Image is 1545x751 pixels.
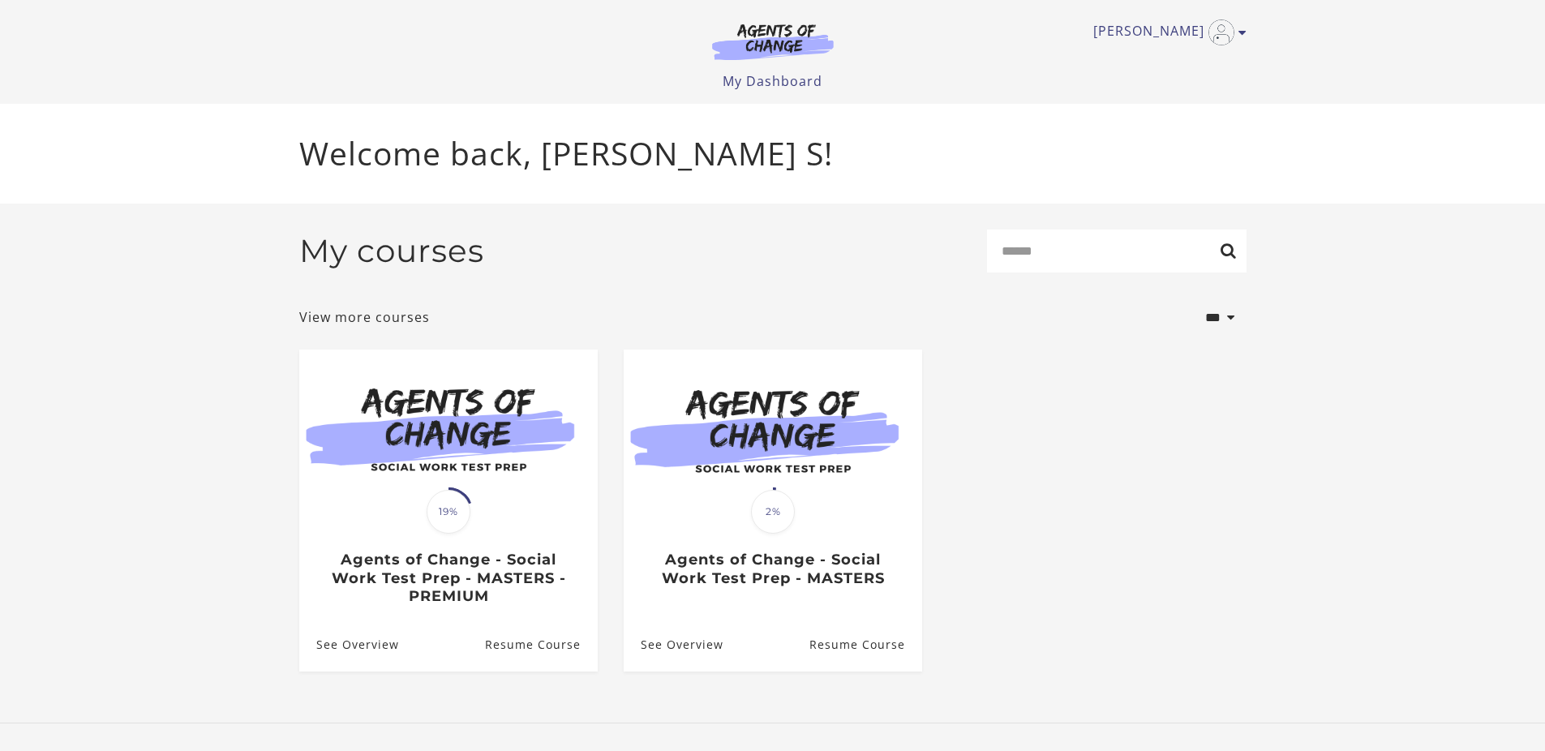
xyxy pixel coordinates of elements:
h3: Agents of Change - Social Work Test Prep - MASTERS [641,551,904,587]
a: View more courses [299,307,430,327]
h2: My courses [299,232,484,270]
span: 2% [751,490,795,534]
a: Agents of Change - Social Work Test Prep - MASTERS: Resume Course [809,618,921,671]
span: 19% [427,490,470,534]
a: Agents of Change - Social Work Test Prep - MASTERS - PREMIUM: See Overview [299,618,399,671]
a: Agents of Change - Social Work Test Prep - MASTERS - PREMIUM: Resume Course [484,618,597,671]
h3: Agents of Change - Social Work Test Prep - MASTERS - PREMIUM [316,551,580,606]
a: Toggle menu [1093,19,1238,45]
a: Agents of Change - Social Work Test Prep - MASTERS: See Overview [624,618,723,671]
a: My Dashboard [723,72,822,90]
p: Welcome back, [PERSON_NAME] S! [299,130,1247,178]
img: Agents of Change Logo [695,23,851,60]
